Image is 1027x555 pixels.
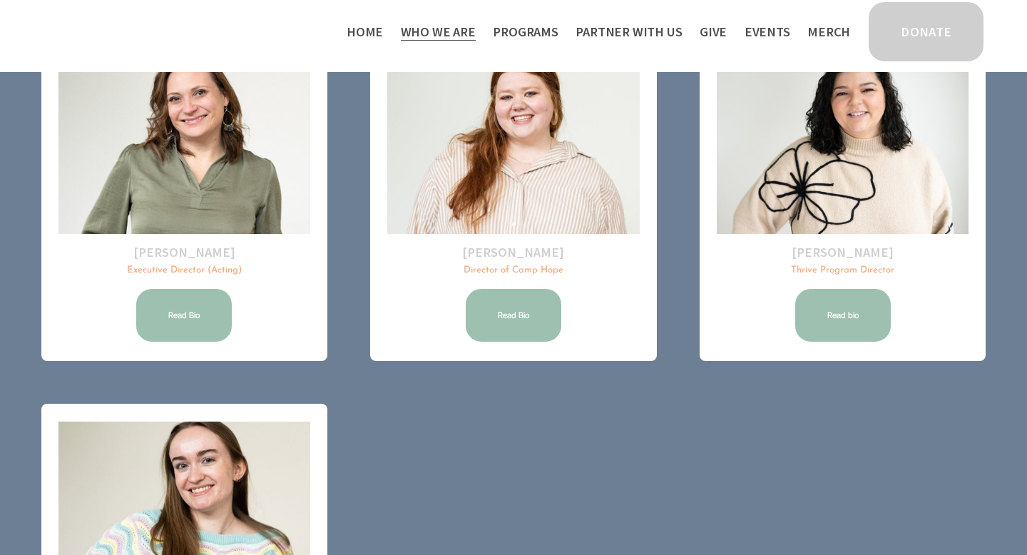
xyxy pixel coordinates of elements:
[401,21,476,43] span: Who We Are
[401,20,476,44] a: folder dropdown
[717,244,969,261] h2: [PERSON_NAME]
[700,20,727,44] a: Give
[347,20,383,44] a: Home
[58,264,310,277] p: Executive Director (Acting)
[464,287,563,344] a: Read Bio
[58,244,310,261] h2: [PERSON_NAME]
[493,20,558,44] a: folder dropdown
[134,287,234,344] a: Read Bio
[745,20,790,44] a: Events
[807,20,850,44] a: Merch
[387,244,639,261] h2: [PERSON_NAME]
[576,21,682,43] span: Partner With Us
[717,264,969,277] p: Thrive Program Director
[493,21,558,43] span: Programs
[793,287,893,344] a: Read bio
[387,264,639,277] p: Director of Camp Hope
[576,20,682,44] a: folder dropdown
